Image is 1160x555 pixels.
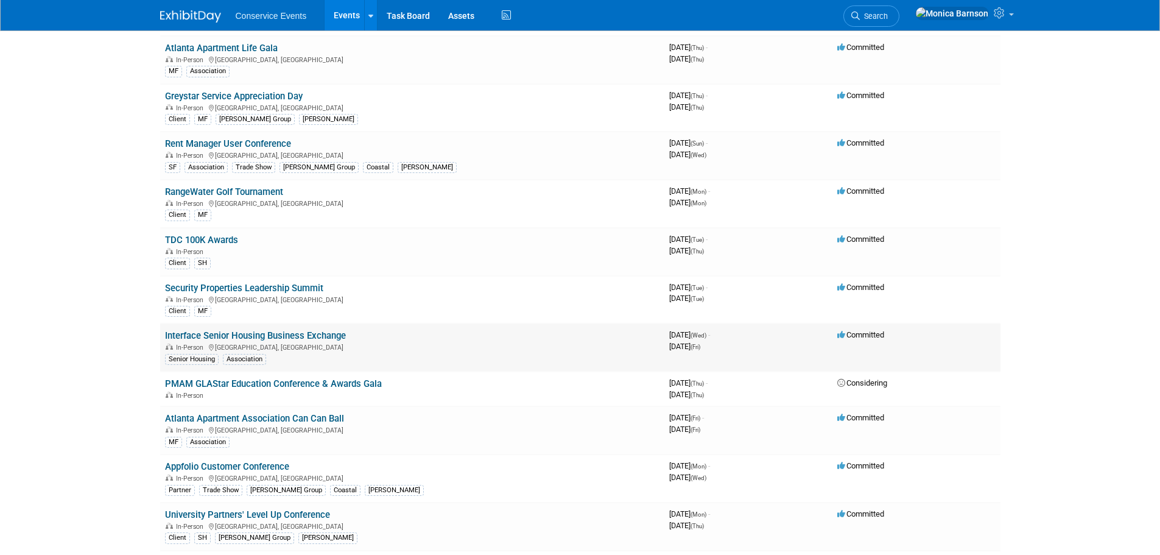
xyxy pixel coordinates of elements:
span: (Tue) [691,295,704,302]
span: - [708,330,710,339]
span: [DATE] [669,235,708,244]
div: Client [165,114,190,125]
span: Conservice Events [236,11,307,21]
a: Rent Manager User Conference [165,138,291,149]
span: - [706,91,708,100]
span: - [706,283,708,292]
span: [DATE] [669,91,708,100]
div: [PERSON_NAME] [298,532,357,543]
span: (Fri) [691,426,700,433]
span: (Thu) [691,44,704,51]
div: Client [165,258,190,269]
span: [DATE] [669,509,710,518]
a: Atlanta Apartment Association Can Can Ball [165,413,344,424]
span: (Tue) [691,285,704,291]
div: Senior Housing [165,354,219,365]
span: (Thu) [691,93,704,99]
div: [GEOGRAPHIC_DATA], [GEOGRAPHIC_DATA] [165,473,659,483]
div: [PERSON_NAME] Group [215,532,294,543]
span: (Tue) [691,236,704,243]
div: MF [194,114,211,125]
span: (Wed) [691,475,706,481]
span: (Fri) [691,415,700,422]
div: SH [194,532,211,543]
div: [PERSON_NAME] Group [247,485,326,496]
span: [DATE] [669,342,700,351]
div: Coastal [330,485,360,496]
span: In-Person [176,475,207,483]
span: (Mon) [691,511,706,518]
span: In-Person [176,56,207,64]
span: [DATE] [669,461,710,470]
span: In-Person [176,296,207,304]
span: [DATE] [669,413,704,422]
span: In-Person [176,200,207,208]
div: [GEOGRAPHIC_DATA], [GEOGRAPHIC_DATA] [165,150,659,160]
span: [DATE] [669,330,710,339]
span: (Thu) [691,56,704,63]
span: Committed [837,91,884,100]
div: MF [194,210,211,221]
span: (Thu) [691,523,704,529]
div: [PERSON_NAME] [299,114,358,125]
div: Client [165,532,190,543]
span: (Fri) [691,344,700,350]
span: - [706,378,708,387]
div: [PERSON_NAME] [365,485,424,496]
a: Search [843,5,899,27]
span: - [706,43,708,52]
span: Committed [837,283,884,292]
span: Considering [837,378,887,387]
img: In-Person Event [166,56,173,62]
a: Atlanta Apartment Life Gala [165,43,278,54]
span: Committed [837,461,884,470]
div: Association [185,162,228,173]
span: (Thu) [691,248,704,255]
span: In-Person [176,392,207,400]
span: (Mon) [691,463,706,470]
span: (Mon) [691,188,706,195]
div: MF [194,306,211,317]
a: Interface Senior Housing Business Exchange [165,330,346,341]
span: - [706,138,708,147]
img: In-Person Event [166,523,173,529]
span: [DATE] [669,198,706,207]
span: Committed [837,509,884,518]
div: SH [194,258,211,269]
span: In-Person [176,426,207,434]
a: Security Properties Leadership Summit [165,283,323,294]
img: In-Person Event [166,426,173,433]
span: [DATE] [669,43,708,52]
span: - [708,509,710,518]
span: - [708,186,710,196]
span: [DATE] [669,186,710,196]
span: Committed [837,235,884,244]
span: (Thu) [691,104,704,111]
a: PMAM GLAStar Education Conference & Awards Gala [165,378,382,389]
div: SF [165,162,180,173]
span: Committed [837,330,884,339]
img: Monica Barnson [915,7,989,20]
div: [GEOGRAPHIC_DATA], [GEOGRAPHIC_DATA] [165,54,659,64]
span: [DATE] [669,246,704,255]
span: (Thu) [691,392,704,398]
div: Client [165,306,190,317]
span: [DATE] [669,473,706,482]
span: - [708,461,710,470]
div: Association [186,66,230,77]
span: [DATE] [669,138,708,147]
div: [PERSON_NAME] Group [216,114,295,125]
span: Committed [837,43,884,52]
div: [GEOGRAPHIC_DATA], [GEOGRAPHIC_DATA] [165,521,659,531]
span: [DATE] [669,150,706,159]
span: Committed [837,138,884,147]
div: Association [186,437,230,448]
div: Association [223,354,266,365]
span: [DATE] [669,102,704,111]
span: [DATE] [669,521,704,530]
span: [DATE] [669,54,704,63]
span: [DATE] [669,378,708,387]
img: In-Person Event [166,152,173,158]
img: In-Person Event [166,104,173,110]
span: [DATE] [669,283,708,292]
